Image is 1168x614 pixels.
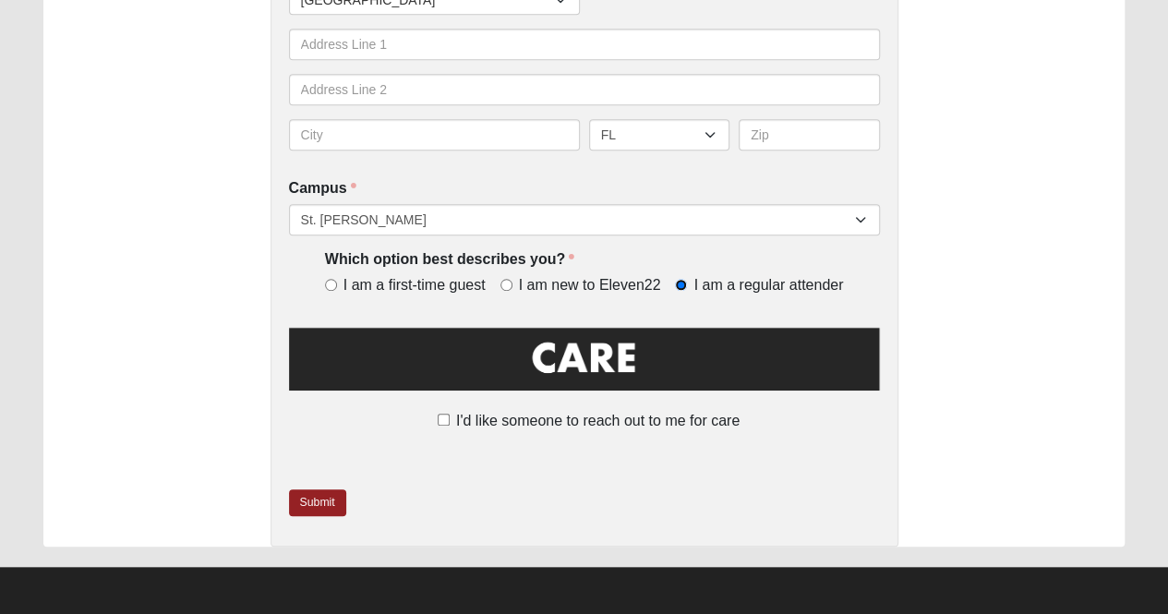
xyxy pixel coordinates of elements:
[289,323,880,406] img: Care.png
[289,74,880,105] input: Address Line 2
[693,275,843,296] span: I am a regular attender
[325,279,337,291] input: I am a first-time guest
[343,275,486,296] span: I am a first-time guest
[289,29,880,60] input: Address Line 1
[500,279,512,291] input: I am new to Eleven22
[438,414,450,426] input: I'd like someone to reach out to me for care
[289,178,356,199] label: Campus
[289,119,580,150] input: City
[325,249,574,271] label: Which option best describes you?
[519,275,661,296] span: I am new to Eleven22
[675,279,687,291] input: I am a regular attender
[739,119,880,150] input: Zip
[456,413,740,428] span: I'd like someone to reach out to me for care
[289,489,346,516] a: Submit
